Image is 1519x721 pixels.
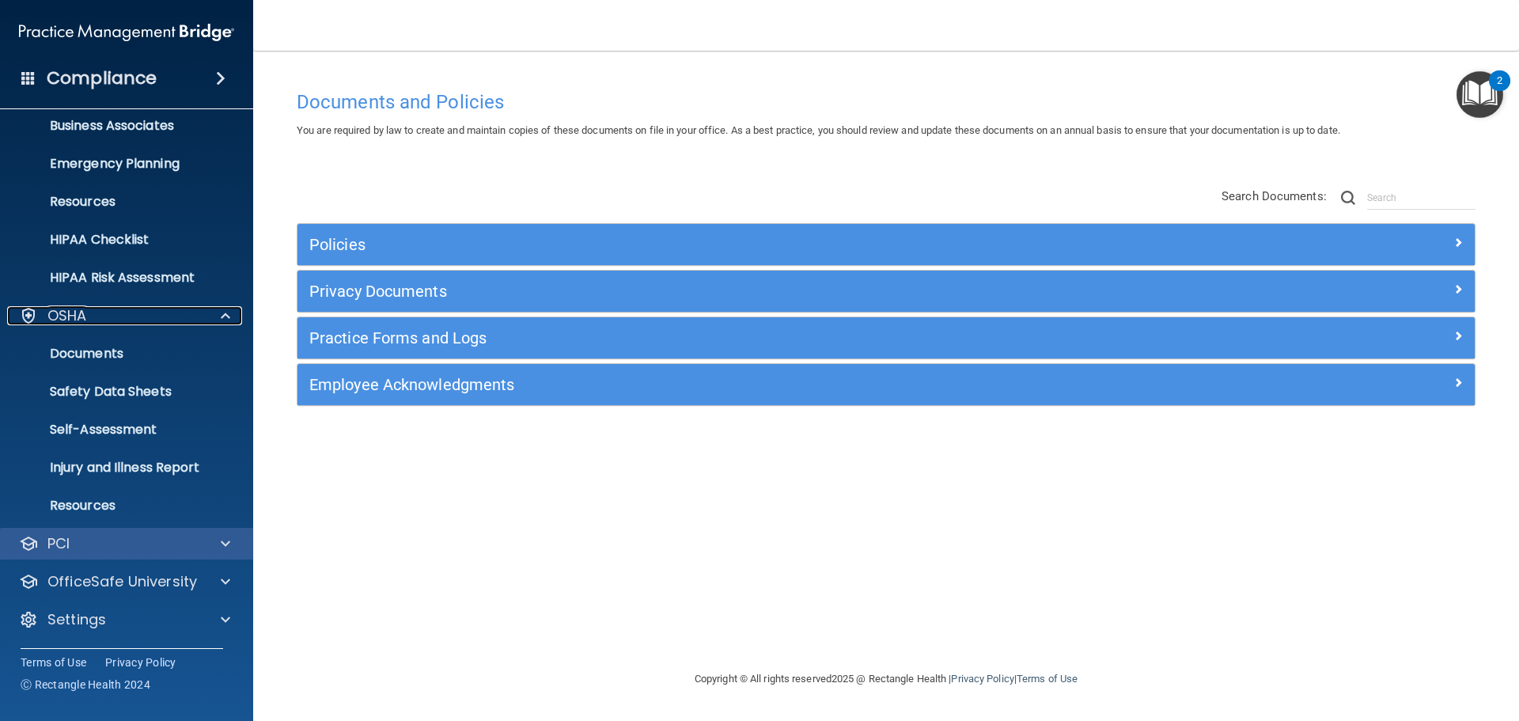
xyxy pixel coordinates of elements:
[1367,186,1475,210] input: Search
[10,422,226,438] p: Self-Assessment
[309,329,1169,347] h5: Practice Forms and Logs
[47,610,106,629] p: Settings
[47,572,197,591] p: OfficeSafe University
[19,306,230,325] a: OSHA
[309,232,1463,257] a: Policies
[309,325,1463,351] a: Practice Forms and Logs
[10,232,226,248] p: HIPAA Checklist
[10,460,226,476] p: Injury and Illness Report
[19,610,230,629] a: Settings
[10,118,226,134] p: Business Associates
[1456,71,1503,118] button: Open Resource Center, 2 new notifications
[10,194,226,210] p: Resources
[19,17,234,48] img: PMB logo
[1497,81,1502,101] div: 2
[105,655,176,670] a: Privacy Policy
[10,498,226,514] p: Resources
[10,156,226,172] p: Emergency Planning
[297,92,1475,112] h4: Documents and Policies
[21,677,150,693] span: Ⓒ Rectangle Health 2024
[1341,191,1355,205] img: ic-search.3b580494.png
[597,654,1175,704] div: Copyright © All rights reserved 2025 @ Rectangle Health | |
[297,124,1340,136] span: You are required by law to create and maintain copies of these documents on file in your office. ...
[309,236,1169,253] h5: Policies
[10,384,226,400] p: Safety Data Sheets
[951,673,1013,685] a: Privacy Policy
[309,372,1463,397] a: Employee Acknowledgments
[309,283,1169,300] h5: Privacy Documents
[1222,189,1327,203] span: Search Documents:
[19,534,230,553] a: PCI
[10,270,226,286] p: HIPAA Risk Assessment
[10,346,226,362] p: Documents
[47,306,87,325] p: OSHA
[19,572,230,591] a: OfficeSafe University
[1245,609,1500,672] iframe: Drift Widget Chat Controller
[47,534,70,553] p: PCI
[1017,673,1078,685] a: Terms of Use
[309,376,1169,393] h5: Employee Acknowledgments
[309,279,1463,304] a: Privacy Documents
[47,67,157,89] h4: Compliance
[21,655,86,670] a: Terms of Use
